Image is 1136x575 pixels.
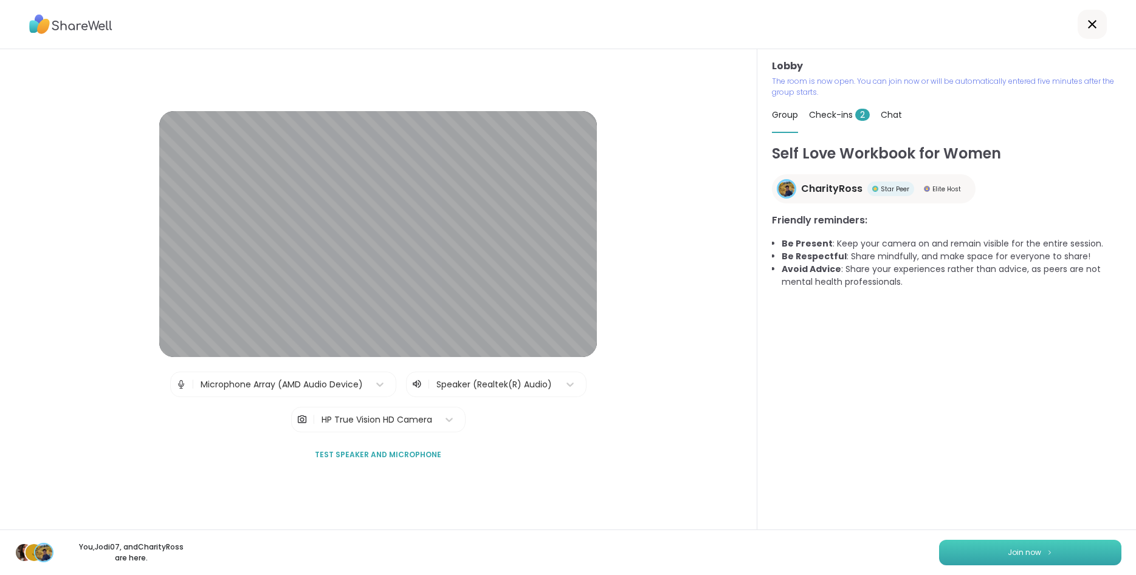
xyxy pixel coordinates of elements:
[315,449,441,460] span: Test speaker and microphone
[176,372,187,396] img: Microphone
[809,109,870,121] span: Check-ins
[322,413,432,426] div: HP True Vision HD Camera
[772,213,1121,228] h3: Friendly reminders:
[297,407,308,432] img: Camera
[35,544,52,561] img: CharityRoss
[1008,547,1041,558] span: Join now
[29,10,112,38] img: ShareWell Logo
[772,174,976,203] a: CharityRossCharityRossStar PeerStar PeerElite HostElite Host
[427,377,430,392] span: |
[881,185,909,194] span: Star Peer
[782,237,1121,250] li: : Keep your camera on and remain visible for the entire session.
[782,250,1121,263] li: : Share mindfully, and make space for everyone to share!
[932,185,961,194] span: Elite Host
[939,540,1121,565] button: Join now
[310,442,446,468] button: Test speaker and microphone
[772,143,1121,165] h1: Self Love Workbook for Women
[191,372,194,396] span: |
[872,186,878,192] img: Star Peer
[782,263,1121,288] li: : Share your experiences rather than advice, as peers are not mental health professionals.
[782,250,847,262] b: Be Respectful
[782,237,833,250] b: Be Present
[881,109,902,121] span: Chat
[772,59,1121,73] h3: Lobby
[772,109,798,121] span: Group
[63,542,199,563] p: You, Jodi07 , and CharityRoss are here.
[16,544,33,561] img: Suze03
[312,407,315,432] span: |
[924,186,930,192] img: Elite Host
[855,109,870,121] span: 2
[32,545,37,560] span: J
[779,181,794,197] img: CharityRoss
[801,182,862,196] span: CharityRoss
[201,378,363,391] div: Microphone Array (AMD Audio Device)
[1046,549,1053,556] img: ShareWell Logomark
[772,76,1121,98] p: The room is now open. You can join now or will be automatically entered five minutes after the gr...
[782,263,841,275] b: Avoid Advice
